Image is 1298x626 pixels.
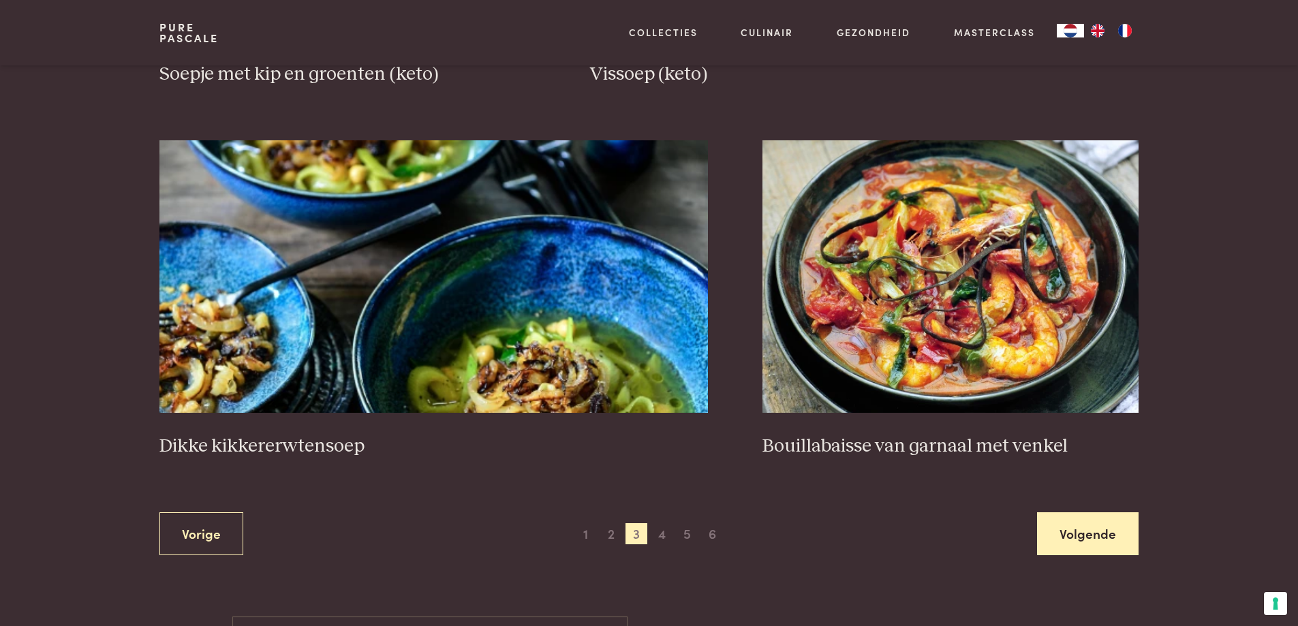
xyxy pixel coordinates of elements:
[1057,24,1139,37] aside: Language selected: Nederlands
[1264,592,1287,615] button: Uw voorkeuren voor toestemming voor trackingtechnologieën
[762,435,1139,458] h3: Bouillabaisse van garnaal met venkel
[1057,24,1084,37] div: Language
[1084,24,1139,37] ul: Language list
[159,63,536,87] h3: Soepje met kip en groenten (keto)
[625,523,647,545] span: 3
[159,435,708,458] h3: Dikke kikkererwtensoep
[159,140,708,413] img: Dikke kikkererwtensoep
[762,140,1139,413] img: Bouillabaisse van garnaal met venkel
[1057,24,1084,37] a: NL
[600,523,622,545] span: 2
[159,140,708,458] a: Dikke kikkererwtensoep Dikke kikkererwtensoep
[575,523,597,545] span: 1
[676,523,698,545] span: 5
[1084,24,1111,37] a: EN
[629,25,698,40] a: Collecties
[762,140,1139,458] a: Bouillabaisse van garnaal met venkel Bouillabaisse van garnaal met venkel
[590,63,1139,87] h3: Vissoep (keto)
[702,523,724,545] span: 6
[159,22,219,44] a: PurePascale
[651,523,673,545] span: 4
[1111,24,1139,37] a: FR
[159,512,243,555] a: Vorige
[954,25,1035,40] a: Masterclass
[1037,512,1139,555] a: Volgende
[741,25,793,40] a: Culinair
[837,25,910,40] a: Gezondheid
